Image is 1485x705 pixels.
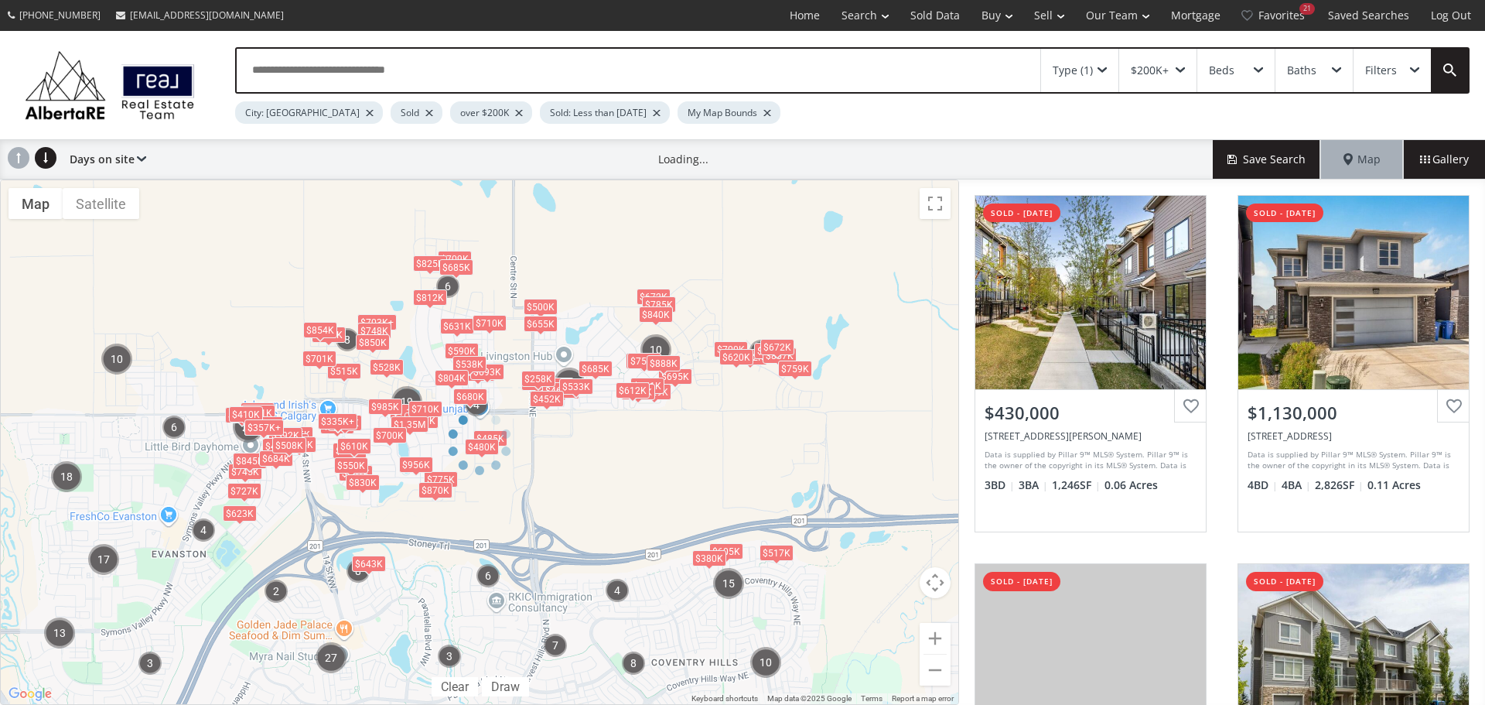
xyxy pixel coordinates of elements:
[130,9,284,22] span: [EMAIL_ADDRESS][DOMAIN_NAME]
[1248,449,1456,472] div: Data is supplied by Pillar 9™ MLS® System. Pillar 9™ is the owner of the copyright in its MLS® Sy...
[1019,477,1048,493] span: 3 BA
[1248,401,1459,425] div: $1,130,000
[17,46,203,124] img: Logo
[235,101,383,124] div: City: [GEOGRAPHIC_DATA]
[1321,140,1403,179] div: Map
[1248,430,1459,443] div: 229 Carringvue Manor NW, Calgary, AB T3P 0W3
[658,152,708,167] div: Loading...
[1343,152,1381,167] span: Map
[1104,477,1158,493] span: 0.06 Acres
[391,101,442,124] div: Sold
[450,101,532,124] div: over $200K
[985,477,1015,493] span: 3 BD
[1287,65,1316,76] div: Baths
[985,430,1197,443] div: 144 Livingston Common NE, Calgary, AB T3P 1K1
[1315,477,1364,493] span: 2,826 SF
[1403,140,1485,179] div: Gallery
[985,449,1193,472] div: Data is supplied by Pillar 9™ MLS® System. Pillar 9™ is the owner of the copyright in its MLS® Sy...
[985,401,1197,425] div: $430,000
[1209,65,1234,76] div: Beds
[1222,180,1485,548] a: sold - [DATE]$1,130,000[STREET_ADDRESS]Data is supplied by Pillar 9™ MLS® System. Pillar 9™ is th...
[1365,65,1397,76] div: Filters
[540,101,670,124] div: Sold: Less than [DATE]
[1248,477,1278,493] span: 4 BD
[1367,477,1421,493] span: 0.11 Acres
[1420,152,1469,167] span: Gallery
[1282,477,1311,493] span: 4 BA
[1213,140,1321,179] button: Save Search
[108,1,292,29] a: [EMAIL_ADDRESS][DOMAIN_NAME]
[959,180,1222,548] a: sold - [DATE]$430,000[STREET_ADDRESS][PERSON_NAME]Data is supplied by Pillar 9™ MLS® System. Pill...
[1131,65,1169,76] div: $200K+
[678,101,780,124] div: My Map Bounds
[1053,65,1093,76] div: Type (1)
[62,140,146,179] div: Days on site
[1052,477,1101,493] span: 1,246 SF
[1299,3,1315,15] div: 21
[19,9,101,22] span: [PHONE_NUMBER]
